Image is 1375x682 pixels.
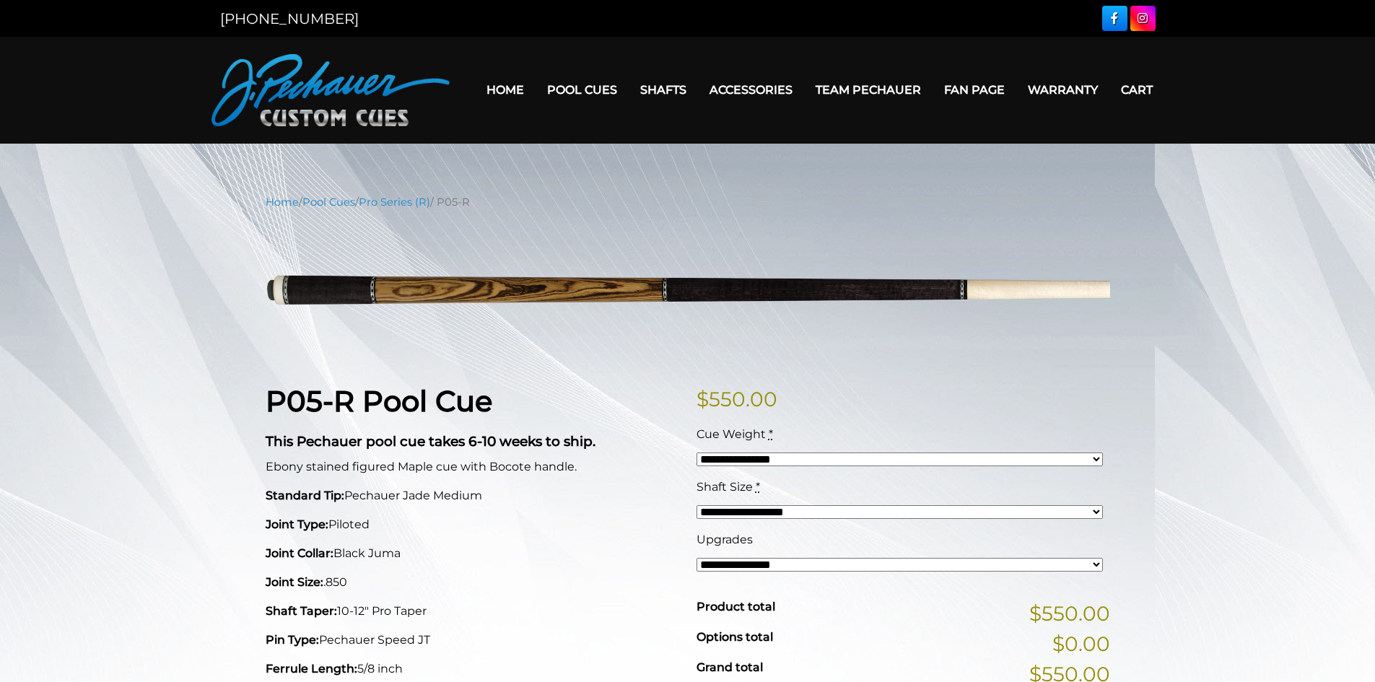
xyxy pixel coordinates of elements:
[804,71,933,108] a: Team Pechauer
[697,387,777,411] bdi: 550.00
[933,71,1016,108] a: Fan Page
[1029,598,1110,629] span: $550.00
[266,517,328,531] strong: Joint Type:
[697,630,773,644] span: Options total
[266,194,1110,210] nav: Breadcrumb
[266,196,299,209] a: Home
[211,54,450,126] img: Pechauer Custom Cues
[1109,71,1164,108] a: Cart
[266,489,344,502] strong: Standard Tip:
[698,71,804,108] a: Accessories
[266,603,679,620] p: 10-12" Pro Taper
[266,221,1110,362] img: P05-N.png
[475,71,536,108] a: Home
[266,604,337,618] strong: Shaft Taper:
[769,427,773,441] abbr: required
[1052,629,1110,659] span: $0.00
[266,662,357,676] strong: Ferrule Length:
[266,546,333,560] strong: Joint Collar:
[697,427,766,441] span: Cue Weight
[266,631,679,649] p: Pechauer Speed JT
[266,545,679,562] p: Black Juma
[220,10,359,27] a: [PHONE_NUMBER]
[266,487,679,504] p: Pechauer Jade Medium
[266,575,323,589] strong: Joint Size:
[1016,71,1109,108] a: Warranty
[266,660,679,678] p: 5/8 inch
[266,458,679,476] p: Ebony stained figured Maple cue with Bocote handle.
[697,600,775,613] span: Product total
[302,196,355,209] a: Pool Cues
[756,480,760,494] abbr: required
[266,574,679,591] p: .850
[697,387,709,411] span: $
[697,660,763,674] span: Grand total
[266,633,319,647] strong: Pin Type:
[266,383,492,419] strong: P05-R Pool Cue
[536,71,629,108] a: Pool Cues
[359,196,430,209] a: Pro Series (R)
[629,71,698,108] a: Shafts
[697,480,753,494] span: Shaft Size
[697,533,753,546] span: Upgrades
[266,433,595,450] strong: This Pechauer pool cue takes 6-10 weeks to ship.
[266,516,679,533] p: Piloted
